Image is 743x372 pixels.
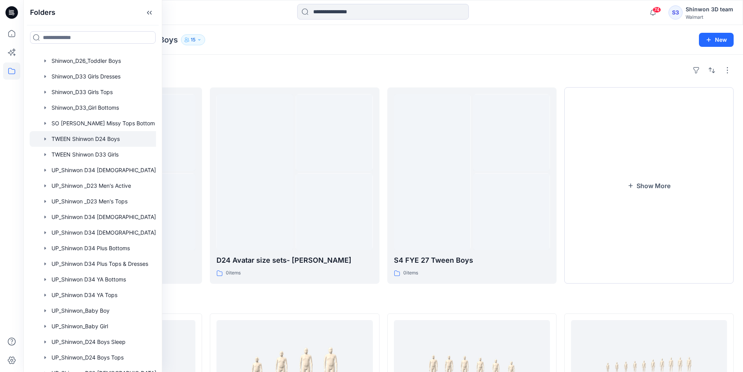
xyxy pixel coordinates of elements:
[394,255,550,266] p: S4 FYE 27 Tween Boys
[33,296,734,306] h4: Styles
[699,33,734,47] button: New
[210,87,379,284] a: D24 Avatar size sets- [PERSON_NAME]0items
[216,255,372,266] p: D24 Avatar size sets- [PERSON_NAME]
[387,87,557,284] a: S4 FYE 27 Tween Boys0items
[686,5,733,14] div: Shinwon 3D team
[564,87,734,284] button: Show More
[191,36,195,44] p: 15
[686,14,733,20] div: Walmart
[653,7,661,13] span: 74
[181,34,205,45] button: 15
[403,269,418,277] p: 0 items
[226,269,241,277] p: 0 items
[669,5,683,20] div: S3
